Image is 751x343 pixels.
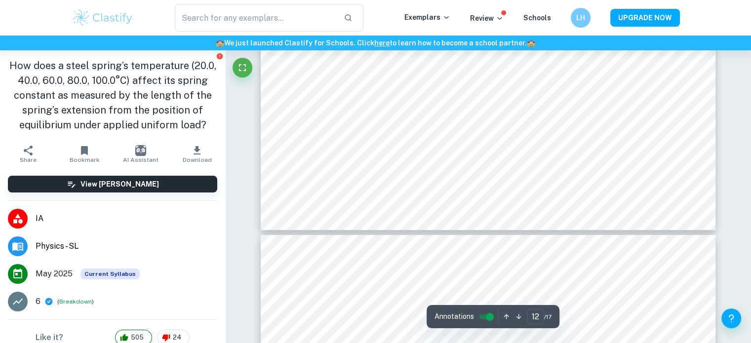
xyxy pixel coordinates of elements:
[36,240,217,252] span: Physics - SL
[59,297,92,306] button: Breakdown
[571,8,591,28] button: LH
[125,333,149,343] span: 505
[57,297,94,306] span: ( )
[575,12,586,23] h6: LH
[72,8,134,28] img: Clastify logo
[404,12,450,23] p: Exemplars
[610,9,680,27] button: UPGRADE NOW
[167,333,187,343] span: 24
[70,156,100,163] span: Bookmark
[169,140,225,168] button: Download
[233,58,252,77] button: Fullscreen
[183,156,212,163] span: Download
[470,13,504,24] p: Review
[36,213,217,225] span: IA
[216,52,223,60] button: Report issue
[2,38,749,48] h6: We just launched Clastify for Schools. Click to learn how to become a school partner.
[8,176,217,192] button: View [PERSON_NAME]
[175,4,336,32] input: Search for any exemplars...
[36,268,73,280] span: May 2025
[123,156,158,163] span: AI Assistant
[544,312,552,321] span: / 17
[8,58,217,132] h1: How does a steel spring’s temperature (20.0, 40.0, 60.0, 80.0, 100.0°C) affect its spring constan...
[20,156,37,163] span: Share
[36,296,40,307] p: 6
[135,145,146,156] img: AI Assistant
[80,268,140,279] div: This exemplar is based on the current syllabus. Feel free to refer to it for inspiration/ideas wh...
[721,308,741,328] button: Help and Feedback
[523,14,551,22] a: Schools
[56,140,113,168] button: Bookmark
[374,39,390,47] a: here
[80,179,159,190] h6: View [PERSON_NAME]
[435,311,474,322] span: Annotations
[216,39,224,47] span: 🏫
[527,39,535,47] span: 🏫
[80,268,140,279] span: Current Syllabus
[113,140,169,168] button: AI Assistant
